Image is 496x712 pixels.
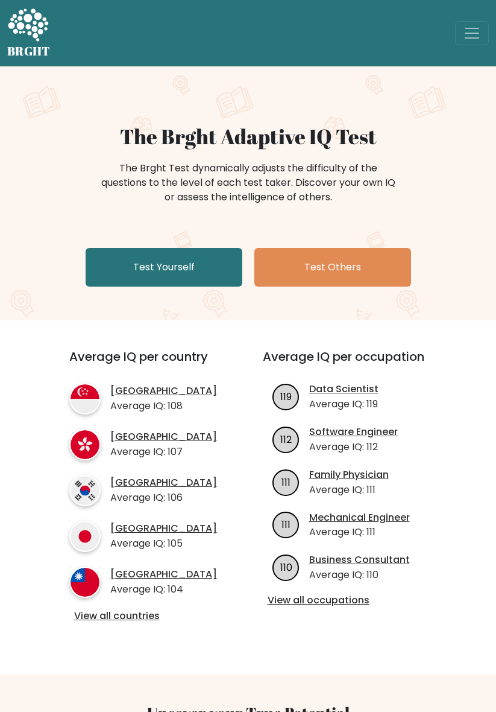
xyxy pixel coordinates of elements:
[7,124,489,149] h1: The Brght Adaptive IQ Test
[309,483,389,497] p: Average IQ: 111
[7,44,51,59] h5: BRGHT
[309,426,398,439] a: Software Engineer
[74,610,215,623] a: View all countries
[309,512,410,524] a: Mechanical Engineer
[110,582,217,597] p: Average IQ: 104
[268,594,437,607] a: View all occupations
[309,383,378,396] a: Data Scientist
[110,477,217,489] a: [GEOGRAPHIC_DATA]
[69,521,101,552] img: country
[110,431,217,443] a: [GEOGRAPHIC_DATA]
[69,383,101,415] img: country
[280,433,292,447] text: 112
[263,349,442,378] h3: Average IQ per occupation
[7,5,51,62] a: BRGHT
[110,491,217,505] p: Average IQ: 106
[69,475,101,506] img: country
[281,518,290,532] text: 111
[110,568,217,581] a: [GEOGRAPHIC_DATA]
[309,525,410,539] p: Average IQ: 111
[280,561,292,574] text: 110
[69,349,219,378] h3: Average IQ per country
[110,523,217,535] a: [GEOGRAPHIC_DATA]
[280,390,292,404] text: 119
[309,554,410,567] a: Business Consultant
[98,161,399,205] div: The Brght Test dynamically adjusts the difficulty of the questions to the level of each test take...
[455,21,489,45] button: Toggle navigation
[309,397,378,412] p: Average IQ: 119
[254,248,411,287] a: Test Others
[309,469,389,482] a: Family Physician
[110,536,217,551] p: Average IQ: 105
[309,440,398,454] p: Average IQ: 112
[110,385,217,398] a: [GEOGRAPHIC_DATA]
[69,567,101,598] img: country
[281,475,290,489] text: 111
[86,248,242,287] a: Test Yourself
[309,568,410,582] p: Average IQ: 110
[110,445,217,459] p: Average IQ: 107
[110,399,217,413] p: Average IQ: 108
[69,429,101,460] img: country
